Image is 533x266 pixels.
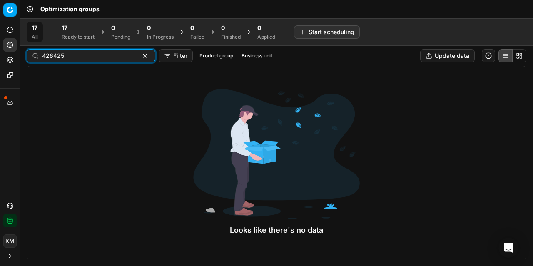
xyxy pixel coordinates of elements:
button: Filter [159,49,193,62]
span: Optimization groups [40,5,100,13]
div: Pending [111,34,130,40]
div: Ready to start [62,34,95,40]
span: 0 [221,24,225,32]
span: 0 [190,24,194,32]
button: КM [3,234,17,248]
input: Search [42,52,133,60]
span: 17 [62,24,67,32]
span: 0 [257,24,261,32]
nav: breadcrumb [40,5,100,13]
div: All [32,34,38,40]
button: Update data [420,49,475,62]
div: Looks like there's no data [193,224,360,236]
div: Open Intercom Messenger [498,238,518,258]
div: Finished [221,34,241,40]
div: In Progress [147,34,174,40]
button: Product group [196,51,237,61]
div: Failed [190,34,204,40]
button: Start scheduling [294,25,360,39]
span: 0 [147,24,151,32]
span: 0 [111,24,115,32]
button: Business unit [238,51,276,61]
div: Applied [257,34,275,40]
span: 17 [32,24,37,32]
span: КM [4,235,16,247]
